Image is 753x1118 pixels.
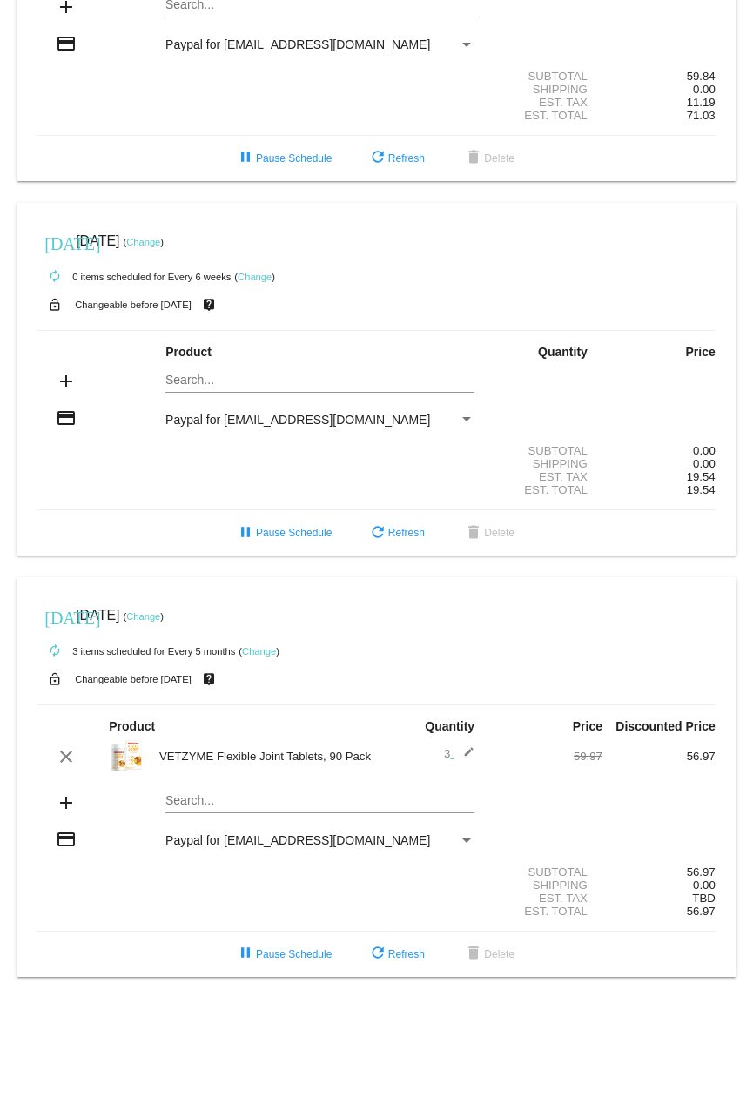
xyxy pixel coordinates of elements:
div: 59.97 [489,750,602,763]
mat-icon: pause [235,148,256,169]
mat-select: Payment Method [165,413,474,427]
div: Subtotal [489,70,602,83]
mat-icon: refresh [367,148,388,169]
div: Shipping [489,879,602,892]
strong: Quantity [538,345,588,359]
span: Paypal for [EMAIL_ADDRESS][DOMAIN_NAME] [165,833,430,847]
mat-icon: delete [463,944,484,965]
span: Delete [463,152,514,165]
div: VETZYME Flexible Joint Tablets, 90 Pack [151,750,376,763]
a: Change [126,611,160,622]
mat-icon: delete [463,148,484,169]
span: 71.03 [687,109,716,122]
span: Paypal for [EMAIL_ADDRESS][DOMAIN_NAME] [165,413,430,427]
span: [DATE] [76,608,119,623]
span: 19.54 [687,483,716,496]
mat-icon: autorenew [44,641,65,662]
mat-select: Payment Method [165,833,474,847]
div: Shipping [489,457,602,470]
small: 0 items scheduled for Every 6 weeks [37,272,231,282]
div: Est. Total [489,905,602,918]
div: Est. Tax [489,96,602,109]
img: 97958.jpg [109,737,144,772]
div: Est. Total [489,109,602,122]
mat-icon: live_help [198,293,219,316]
span: Pause Schedule [235,948,332,960]
span: Delete [463,948,514,960]
mat-icon: credit_card [56,829,77,850]
small: ( ) [123,237,164,247]
a: Change [238,272,272,282]
div: 56.97 [602,865,716,879]
strong: Price [686,345,716,359]
span: 56.97 [687,905,716,918]
div: 59.84 [602,70,716,83]
div: Shipping [489,83,602,96]
span: 0.00 [693,457,716,470]
mat-icon: add [56,792,77,813]
span: [DATE] [76,233,119,248]
mat-icon: refresh [367,944,388,965]
mat-icon: [DATE] [44,606,65,627]
div: Subtotal [489,865,602,879]
a: Change [126,237,160,247]
span: 3 [444,747,474,760]
input: Search... [165,794,474,808]
span: Pause Schedule [235,152,332,165]
strong: Price [573,719,602,733]
div: Subtotal [489,444,602,457]
span: 11.19 [687,96,716,109]
span: Refresh [367,152,425,165]
strong: Product [109,719,155,733]
mat-select: Payment Method [165,37,474,51]
mat-icon: autorenew [44,266,65,287]
div: Est. Tax [489,892,602,905]
mat-icon: lock_open [44,668,65,690]
mat-icon: pause [235,944,256,965]
small: ( ) [234,272,275,282]
strong: Product [165,345,212,359]
mat-icon: [DATE] [44,232,65,253]
strong: Quantity [425,719,474,733]
div: 56.97 [602,750,716,763]
strong: Discounted Price [615,719,715,733]
small: Changeable before [DATE] [75,674,192,684]
span: 19.54 [687,470,716,483]
mat-icon: edit [454,746,474,767]
mat-icon: add [56,371,77,392]
div: 0.00 [602,444,716,457]
small: 3 items scheduled for Every 5 months [37,646,235,657]
span: TBD [692,892,715,905]
span: 0.00 [693,879,716,892]
mat-icon: lock_open [44,293,65,316]
span: Paypal for [EMAIL_ADDRESS][DOMAIN_NAME] [165,37,430,51]
mat-icon: credit_card [56,407,77,428]
input: Search... [165,374,474,387]
small: Changeable before [DATE] [75,300,192,310]
span: Refresh [367,948,425,960]
span: 0.00 [693,83,716,96]
small: ( ) [123,611,164,622]
div: Est. Tax [489,470,602,483]
mat-icon: clear [56,746,77,767]
mat-icon: credit_card [56,33,77,54]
